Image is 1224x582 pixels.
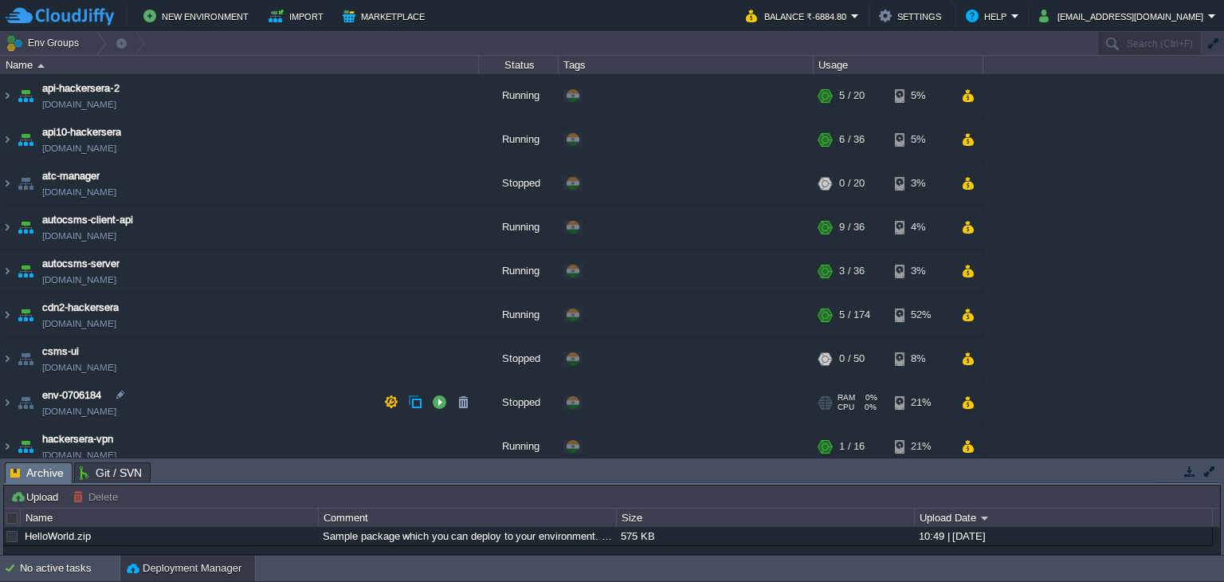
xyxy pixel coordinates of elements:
div: Running [479,206,559,249]
img: AMDAwAAAACH5BAEAAAAALAAAAAABAAEAAAICRAEAOw== [1,162,14,205]
div: 6 / 36 [839,118,865,161]
div: Stopped [479,381,559,424]
img: AMDAwAAAACH5BAEAAAAALAAAAAABAAEAAAICRAEAOw== [1,74,14,117]
div: 8% [895,337,947,380]
div: 575 KB [617,527,913,545]
img: AMDAwAAAACH5BAEAAAAALAAAAAABAAEAAAICRAEAOw== [1,250,14,293]
img: AMDAwAAAACH5BAEAAAAALAAAAAABAAEAAAICRAEAOw== [1,425,14,468]
div: 0 / 50 [839,337,865,380]
div: No active tasks [20,556,120,581]
button: Help [966,6,1011,26]
img: AMDAwAAAACH5BAEAAAAALAAAAAABAAEAAAICRAEAOw== [1,206,14,249]
button: Env Groups [6,32,84,54]
div: Upload Date [916,509,1212,527]
span: Archive [10,463,64,483]
button: Upload [10,490,63,504]
img: AMDAwAAAACH5BAEAAAAALAAAAAABAAEAAAICRAEAOw== [14,74,37,117]
span: [DOMAIN_NAME] [42,360,116,376]
a: [DOMAIN_NAME] [42,272,116,288]
a: HelloWorld.zip [25,530,91,542]
div: Comment [320,509,616,527]
img: AMDAwAAAACH5BAEAAAAALAAAAAABAAEAAAICRAEAOw== [1,381,14,424]
button: Balance ₹-6884.80 [746,6,851,26]
img: AMDAwAAAACH5BAEAAAAALAAAAAABAAEAAAICRAEAOw== [14,425,37,468]
span: atc-manager [42,168,100,184]
a: csms-ui [42,344,79,360]
img: AMDAwAAAACH5BAEAAAAALAAAAAABAAEAAAICRAEAOw== [1,118,14,161]
img: CloudJiffy [6,6,114,26]
div: Size [618,509,914,527]
div: 21% [895,425,947,468]
div: Running [479,293,559,336]
button: Marketplace [343,6,430,26]
iframe: chat widget [1157,518,1208,566]
div: 0 / 20 [839,162,865,205]
span: 0% [861,393,877,403]
div: Running [479,250,559,293]
button: Deployment Manager [127,560,241,576]
a: autocsms-client-api [42,212,133,228]
span: [DOMAIN_NAME] [42,447,116,463]
button: Import [269,6,328,26]
div: Tags [559,56,813,74]
div: 52% [895,293,947,336]
button: New Environment [143,6,253,26]
div: 4% [895,206,947,249]
div: Usage [814,56,983,74]
div: 9 / 36 [839,206,865,249]
img: AMDAwAAAACH5BAEAAAAALAAAAAABAAEAAAICRAEAOw== [14,381,37,424]
div: 3% [895,162,947,205]
a: api-hackersera-2 [42,81,120,96]
div: Running [479,118,559,161]
div: 5% [895,118,947,161]
div: Name [22,509,318,527]
img: AMDAwAAAACH5BAEAAAAALAAAAAABAAEAAAICRAEAOw== [14,118,37,161]
div: Name [2,56,478,74]
span: api10-hackersera [42,124,121,140]
div: Status [480,56,558,74]
a: [DOMAIN_NAME] [42,184,116,200]
div: Sample package which you can deploy to your environment. Feel free to delete and upload a package... [319,527,615,545]
div: 3 / 36 [839,250,865,293]
img: AMDAwAAAACH5BAEAAAAALAAAAAABAAEAAAICRAEAOw== [14,206,37,249]
div: 21% [895,381,947,424]
button: Settings [879,6,946,26]
div: Running [479,74,559,117]
span: RAM [838,393,855,403]
a: [DOMAIN_NAME] [42,96,116,112]
a: [DOMAIN_NAME] [42,316,116,332]
div: Stopped [479,162,559,205]
img: AMDAwAAAACH5BAEAAAAALAAAAAABAAEAAAICRAEAOw== [1,337,14,380]
img: AMDAwAAAACH5BAEAAAAALAAAAAABAAEAAAICRAEAOw== [14,293,37,336]
a: [DOMAIN_NAME] [42,228,116,244]
button: [EMAIL_ADDRESS][DOMAIN_NAME] [1039,6,1208,26]
div: Stopped [479,337,559,380]
img: AMDAwAAAACH5BAEAAAAALAAAAAABAAEAAAICRAEAOw== [37,64,45,68]
a: cdn2-hackersera [42,300,119,316]
img: AMDAwAAAACH5BAEAAAAALAAAAAABAAEAAAICRAEAOw== [14,162,37,205]
span: 0% [861,403,877,412]
a: hackersera-vpn [42,431,113,447]
div: 3% [895,250,947,293]
button: Delete [73,490,123,504]
a: [DOMAIN_NAME] [42,140,116,156]
div: 1 / 16 [839,425,865,468]
div: 5% [895,74,947,117]
a: autocsms-server [42,256,120,272]
span: Git / SVN [80,463,142,482]
div: Running [479,425,559,468]
img: AMDAwAAAACH5BAEAAAAALAAAAAABAAEAAAICRAEAOw== [14,250,37,293]
span: CPU [838,403,854,412]
span: [DOMAIN_NAME] [42,403,116,419]
img: AMDAwAAAACH5BAEAAAAALAAAAAABAAEAAAICRAEAOw== [1,293,14,336]
a: env-0706184 [42,387,101,403]
div: 5 / 20 [839,74,865,117]
img: AMDAwAAAACH5BAEAAAAALAAAAAABAAEAAAICRAEAOw== [14,337,37,380]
